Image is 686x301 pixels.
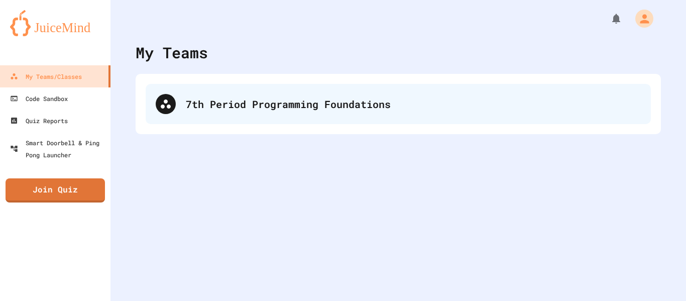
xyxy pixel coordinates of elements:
div: My Teams/Classes [10,70,82,82]
div: My Account [625,7,656,30]
a: Join Quiz [6,178,105,203]
div: My Teams [136,41,208,64]
div: Smart Doorbell & Ping Pong Launcher [10,137,106,161]
div: 7th Period Programming Foundations [146,84,651,124]
div: Code Sandbox [10,92,68,105]
div: My Notifications [592,10,625,27]
img: logo-orange.svg [10,10,100,36]
div: 7th Period Programming Foundations [186,96,641,112]
div: Quiz Reports [10,115,68,127]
